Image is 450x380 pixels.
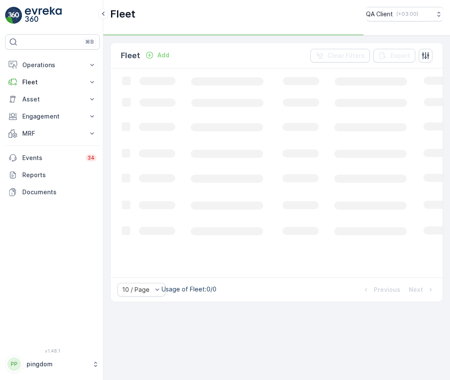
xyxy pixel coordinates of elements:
[7,357,21,371] div: PP
[310,49,370,62] button: Clear Filters
[22,154,81,162] p: Events
[22,171,96,179] p: Reports
[5,125,100,142] button: MRF
[22,188,96,196] p: Documents
[25,7,62,24] img: logo_light-DOdMpM7g.png
[85,39,94,45] p: ⌘B
[390,51,410,60] p: Export
[366,10,393,18] p: QA Client
[22,78,83,86] p: Fleet
[396,11,418,18] p: ( +03:00 )
[409,285,423,294] p: Next
[361,285,401,295] button: Previous
[22,112,83,121] p: Engagement
[22,61,83,69] p: Operations
[408,285,436,295] button: Next
[22,95,83,104] p: Asset
[142,50,173,60] button: Add
[121,50,140,62] p: Fleet
[22,129,83,138] p: MRF
[110,7,135,21] p: Fleet
[374,285,400,294] p: Previous
[5,7,22,24] img: logo
[5,108,100,125] button: Engagement
[366,7,443,21] button: QA Client(+03:00)
[5,91,100,108] button: Asset
[5,149,100,166] a: Events34
[327,51,365,60] p: Clear Filters
[5,74,100,91] button: Fleet
[157,51,169,59] p: Add
[5,184,100,201] a: Documents
[373,49,415,62] button: Export
[5,166,100,184] a: Reports
[27,360,88,368] p: pingdom
[5,56,100,74] button: Operations
[5,348,100,353] span: v 1.48.1
[162,285,216,294] p: Usage of Fleet : 0/0
[87,154,95,161] p: 34
[5,355,100,373] button: PPpingdom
